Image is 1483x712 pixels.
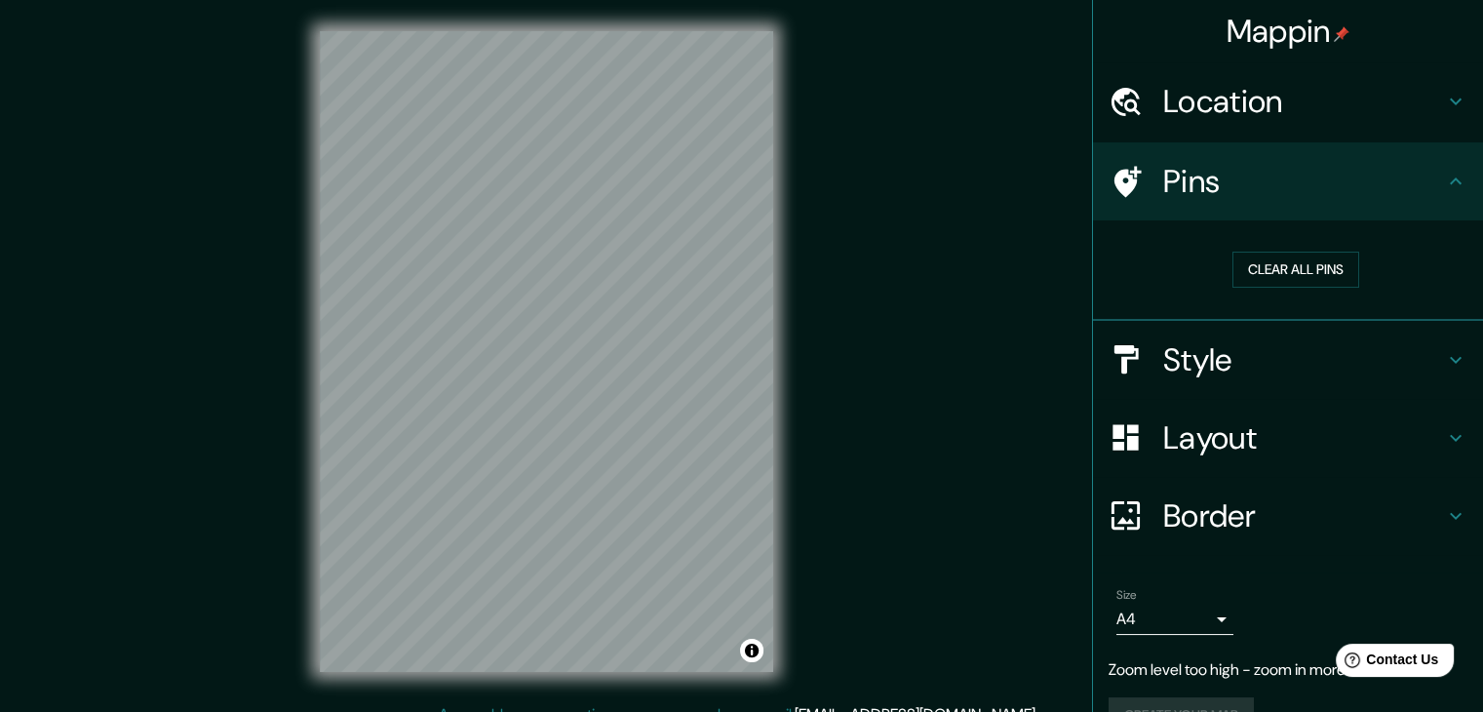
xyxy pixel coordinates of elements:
h4: Border [1163,496,1444,535]
button: Clear all pins [1232,252,1359,288]
h4: Layout [1163,418,1444,457]
h4: Style [1163,340,1444,379]
div: Location [1093,62,1483,140]
h4: Mappin [1227,12,1350,51]
label: Size [1116,586,1137,603]
canvas: Map [320,31,773,672]
div: Style [1093,321,1483,399]
h4: Pins [1163,162,1444,201]
div: Layout [1093,399,1483,477]
div: Pins [1093,142,1483,220]
div: Border [1093,477,1483,555]
p: Zoom level too high - zoom in more [1109,658,1467,682]
img: pin-icon.png [1334,26,1349,42]
h4: Location [1163,82,1444,121]
iframe: Help widget launcher [1309,636,1462,691]
div: A4 [1116,604,1233,635]
button: Toggle attribution [740,639,763,662]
